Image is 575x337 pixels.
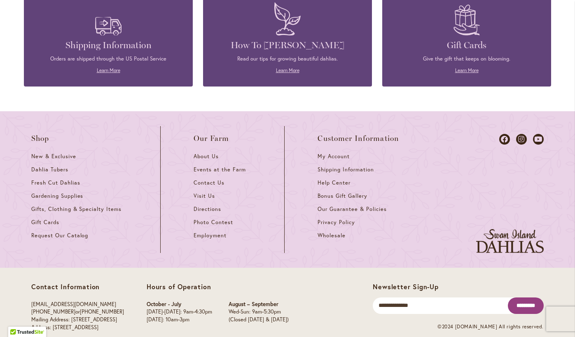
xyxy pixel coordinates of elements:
[147,308,212,316] p: [DATE]-[DATE]: 9am-4:30pm
[229,316,289,324] p: (Closed [DATE] & [DATE])
[395,55,539,63] p: Give the gift that keeps on blooming.
[31,301,124,331] p: or Mailing Address: [STREET_ADDRESS] Address: [STREET_ADDRESS]
[229,308,289,316] p: Wed-Sun: 9am-5:30pm
[147,301,212,309] p: October - July
[31,308,75,315] a: [PHONE_NUMBER]
[31,219,59,226] span: Gift Cards
[194,153,219,160] span: About Us
[194,206,221,213] span: Directions
[147,316,212,324] p: [DATE]: 10am-3pm
[31,206,122,213] span: Gifts, Clothing & Specialty Items
[318,206,386,213] span: Our Guarantee & Policies
[31,153,76,160] span: New & Exclusive
[31,232,88,239] span: Request Our Catalog
[194,219,233,226] span: Photo Contest
[194,166,245,173] span: Events at the Farm
[97,67,120,73] a: Learn More
[31,134,49,143] span: Shop
[455,67,479,73] a: Learn More
[215,55,360,63] p: Read our tips for growing beautiful dahlias.
[31,179,80,186] span: Fresh Cut Dahlias
[6,308,29,331] iframe: Launch Accessibility Center
[499,134,510,145] a: Dahlias on Facebook
[318,153,350,160] span: My Account
[395,40,539,51] h4: Gift Cards
[318,219,355,226] span: Privacy Policy
[31,301,116,308] a: [EMAIL_ADDRESS][DOMAIN_NAME]
[318,179,351,186] span: Help Center
[194,179,224,186] span: Contact Us
[229,301,289,309] p: August – September
[194,134,229,143] span: Our Farm
[318,192,367,199] span: Bonus Gift Gallery
[318,134,399,143] span: Customer Information
[36,40,180,51] h4: Shipping Information
[80,308,124,315] a: [PHONE_NUMBER]
[276,67,299,73] a: Learn More
[373,282,438,291] span: Newsletter Sign-Up
[194,192,215,199] span: Visit Us
[318,232,346,239] span: Wholesale
[194,232,227,239] span: Employment
[31,166,68,173] span: Dahlia Tubers
[318,166,374,173] span: Shipping Information
[516,134,527,145] a: Dahlias on Instagram
[533,134,544,145] a: Dahlias on Youtube
[147,283,289,291] p: Hours of Operation
[31,283,124,291] p: Contact Information
[215,40,360,51] h4: How To [PERSON_NAME]
[31,192,83,199] span: Gardening Supplies
[36,55,180,63] p: Orders are shipped through the US Postal Service
[437,323,544,330] span: ©2024 [DOMAIN_NAME] All rights reserved.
